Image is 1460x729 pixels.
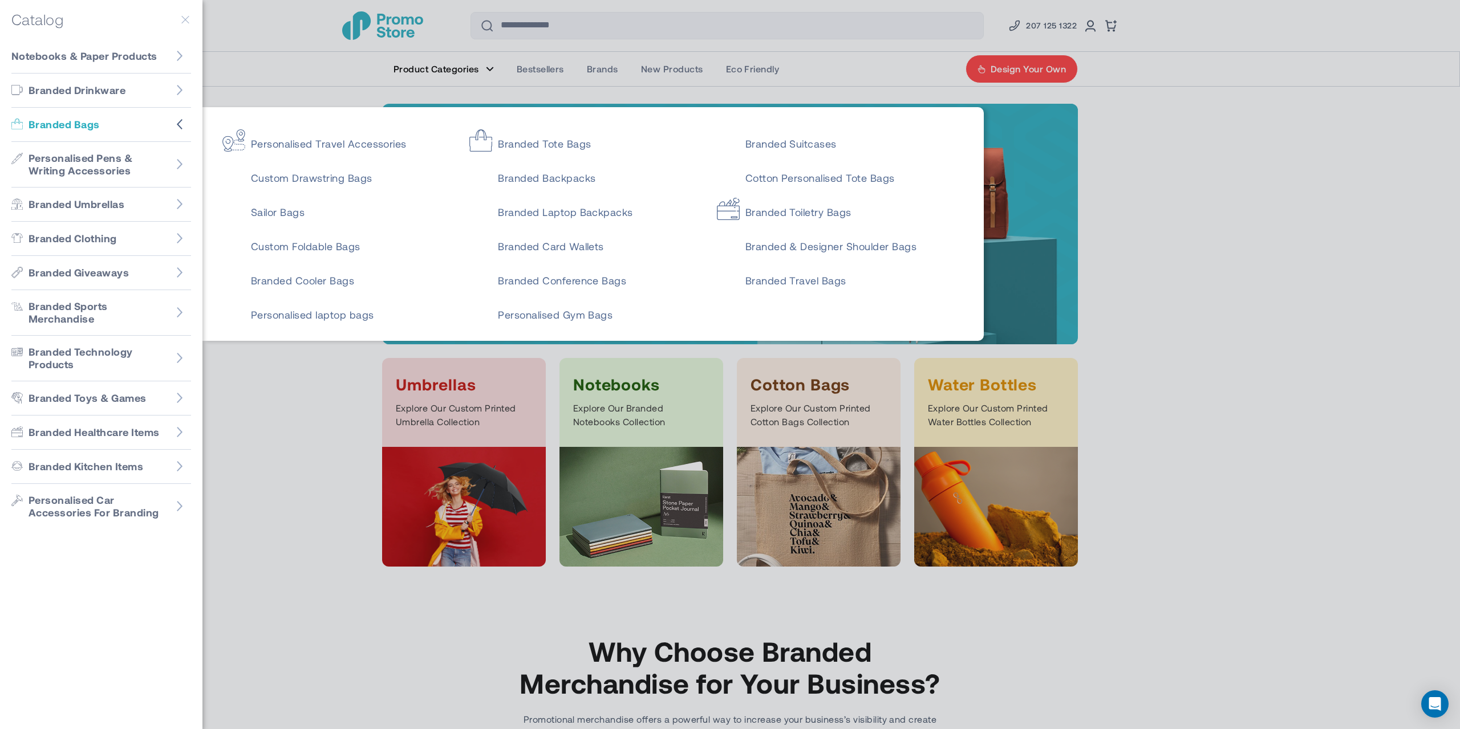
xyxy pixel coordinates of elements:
[717,161,944,184] a: Cotton Personalised Tote Bags
[29,232,117,245] span: Branded Clothing
[29,300,168,325] span: Branded Sports Merchandise
[11,381,191,416] a: Go to Branded Toys & Games
[11,50,157,63] span: Notebooks & Paper Products
[11,142,191,188] a: Go to Personalised Pens & Writing Accessories
[469,230,696,252] a: Branded Card Wallets
[29,84,125,97] span: Branded Drinkware
[222,196,449,218] a: Sailor Bags
[222,127,449,150] a: Personalised Travel Accessories
[11,256,191,290] a: Go to Branded Giveaways
[469,196,696,218] a: Branded Laptop Backpacks
[469,264,696,287] a: Branded Conference Bags
[11,336,191,381] a: Go to Branded Technology Products
[469,161,696,184] a: Branded Backpacks
[11,484,191,529] a: Go to Personalised Car Accessories For Branding
[29,460,143,473] span: Branded Kitchen Items
[1421,690,1449,718] div: Open Intercom Messenger
[222,161,449,184] a: Custom Drawstring Bags
[717,264,944,287] a: Branded Travel Bags
[29,118,100,131] span: Branded Bags
[29,494,168,519] span: Personalised Car Accessories For Branding
[29,198,124,211] span: Branded Umbrellas
[222,264,449,287] a: Branded Cooler Bags
[717,196,944,218] a: Branded Toiletry Bags
[11,11,63,28] h5: Catalog
[29,345,168,371] span: Branded Technology Products
[29,392,147,405] span: Branded Toys & Games
[11,108,191,142] a: Go to Branded Bags
[469,127,696,150] a: Branded Tote Bags
[717,230,944,252] a: Branded & Designer Shoulder Bags
[11,416,191,450] a: Go to Branded Healthcare Items
[11,188,191,222] a: Go to Branded Umbrellas
[29,152,168,177] span: Personalised Pens & Writing Accessories
[11,290,191,336] a: Go to Branded Sports Merchandise
[11,39,191,74] a: Go to Notebooks & Paper Products
[11,450,191,484] a: Go to Branded Kitchen Items
[469,298,716,321] a: Personalised Gym Bags
[11,74,191,108] a: Go to Branded Drinkware
[222,298,449,321] a: Personalised laptop bags
[29,266,129,279] span: Branded Giveaways
[717,127,944,150] a: Branded Suitcases
[29,426,160,439] span: Branded Healthcare Items
[222,230,449,252] a: Custom Foldable Bags
[11,222,191,256] a: Go to Branded Clothing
